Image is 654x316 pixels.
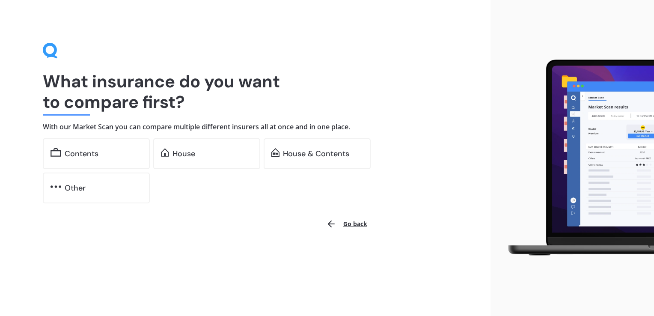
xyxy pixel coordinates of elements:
[172,149,195,158] div: House
[321,214,372,234] button: Go back
[283,149,349,158] div: House & Contents
[65,149,98,158] div: Contents
[65,184,86,192] div: Other
[43,122,448,131] h4: With our Market Scan you can compare multiple different insurers all at once and in one place.
[161,148,169,157] img: home.91c183c226a05b4dc763.svg
[43,71,448,112] h1: What insurance do you want to compare first?
[51,182,61,191] img: other.81dba5aafe580aa69f38.svg
[51,148,61,157] img: content.01f40a52572271636b6f.svg
[497,55,654,261] img: laptop.webp
[271,148,279,157] img: home-and-contents.b802091223b8502ef2dd.svg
